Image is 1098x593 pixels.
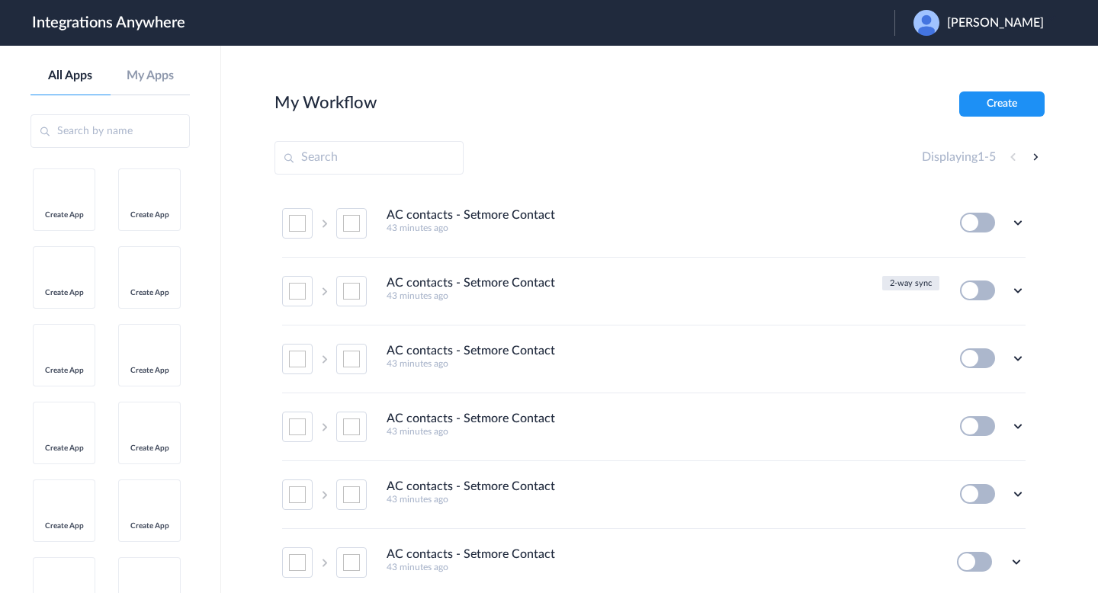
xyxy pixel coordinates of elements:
[947,16,1044,30] span: [PERSON_NAME]
[274,93,377,113] h2: My Workflow
[126,288,173,297] span: Create App
[913,10,939,36] img: user.png
[126,366,173,375] span: Create App
[387,276,555,290] h4: AC contacts - Setmore Contact
[126,210,173,220] span: Create App
[126,444,173,453] span: Create App
[30,114,190,148] input: Search by name
[40,444,88,453] span: Create App
[40,288,88,297] span: Create App
[40,521,88,530] span: Create App
[387,344,555,358] h4: AC contacts - Setmore Contact
[32,14,185,32] h1: Integrations Anywhere
[40,366,88,375] span: Create App
[882,276,939,290] button: 2-way sync
[387,412,555,426] h4: AC contacts - Setmore Contact
[922,150,996,165] h4: Displaying -
[40,210,88,220] span: Create App
[989,151,996,163] span: 5
[387,208,555,223] h4: AC contacts - Setmore Contact
[126,521,173,530] span: Create App
[387,562,939,572] h5: 43 minutes ago
[387,547,555,562] h4: AC contacts - Setmore Contact
[274,141,464,175] input: Search
[387,358,939,369] h5: 43 minutes ago
[387,290,875,301] h5: 43 minutes ago
[959,91,1045,117] button: Create
[387,223,939,233] h5: 43 minutes ago
[387,494,939,505] h5: 43 minutes ago
[387,426,939,437] h5: 43 minutes ago
[387,479,555,494] h4: AC contacts - Setmore Contact
[978,151,984,163] span: 1
[30,69,111,83] a: All Apps
[111,69,191,83] a: My Apps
